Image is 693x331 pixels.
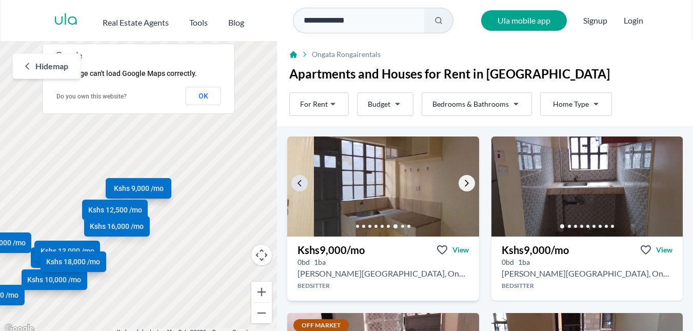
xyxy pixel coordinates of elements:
[553,99,589,109] span: Home Type
[502,267,672,280] h2: Bedsitter for rent in Ongata Rongai - Kshs 9,000/mo -Tosha Rongai Petrol Station, Nairobi, Kenya,...
[56,93,127,100] a: Do you own this website?
[656,245,672,255] span: View
[22,269,87,290] a: Kshs 10,000 /mo
[41,251,106,272] a: Kshs 18,000 /mo
[28,275,82,285] span: Kshs 10,000 /mo
[422,92,532,116] button: Bedrooms & Bathrooms
[186,87,221,105] button: OK
[502,243,569,257] h3: Kshs 9,000 /mo
[83,200,148,220] a: Kshs 12,500 /mo
[287,282,479,290] h4: Bedsitter
[491,282,683,290] h4: Bedsitter
[251,245,272,265] button: Map camera controls
[46,257,100,267] span: Kshs 18,000 /mo
[432,99,509,109] span: Bedrooms & Bathrooms
[502,257,514,267] h5: 0 bedrooms
[289,92,349,116] button: For Rent
[228,12,244,29] a: Blog
[35,60,68,72] span: Hide map
[103,12,265,29] nav: Main
[314,137,505,237] img: Bedsitter for rent - Kshs 9,000/mo - in Ongata Rongai around Tosha Rongai Petrol Station, Nairobi...
[491,137,683,237] img: Bedsitter for rent - Kshs 9,000/mo - in Ongata Rongai Tosha Rongai Petrol Station, Nairobi, Kenya...
[84,216,150,237] a: Kshs 16,000 /mo
[34,241,100,261] a: Kshs 13,000 /mo
[298,257,310,267] h5: 0 bedrooms
[357,92,413,116] button: Budget
[289,66,681,82] h1: Apartments and Houses for Rent in [GEOGRAPHIC_DATA]
[300,99,328,109] span: For Rent
[90,221,144,231] span: Kshs 16,000 /mo
[103,16,169,29] h2: Real Estate Agents
[481,10,567,31] a: Ula mobile app
[56,69,197,77] span: This page can't load Google Maps correctly.
[106,178,171,199] a: Kshs 9,000 /mo
[88,205,142,215] span: Kshs 12,500 /mo
[452,245,469,255] span: View
[491,237,683,301] a: Kshs9,000/moViewView property in detail0bd 1ba [PERSON_NAME][GEOGRAPHIC_DATA], Ongata RongaiBedsi...
[583,10,607,31] span: Signup
[31,247,96,268] a: Kshs 10,000 /mo
[312,49,381,60] span: Ongata Rongai rentals
[189,16,208,29] h2: Tools
[518,257,530,267] h5: 1 bathrooms
[114,183,164,193] span: Kshs 9,000 /mo
[228,16,244,29] h2: Blog
[251,303,272,323] button: Zoom out
[298,267,468,280] h2: Bedsitter for rent in Ongata Rongai - Kshs 9,000/mo -Tosha Rongai Petrol Station, Nairobi, Kenya,...
[624,14,643,27] button: Login
[189,12,208,29] button: Tools
[298,243,365,257] h3: Kshs 9,000 /mo
[291,175,308,191] a: Go to the previous property image
[459,175,475,191] a: Go to the next property image
[314,257,326,267] h5: 1 bathrooms
[54,11,78,30] a: ula
[103,12,169,29] button: Real Estate Agents
[251,282,272,302] button: Zoom in
[540,92,612,116] button: Home Type
[368,99,390,109] span: Budget
[287,237,479,301] a: Kshs9,000/moViewView property in detail0bd 1ba [PERSON_NAME][GEOGRAPHIC_DATA], Ongata RongaiBedsi...
[41,246,94,256] span: Kshs 13,000 /mo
